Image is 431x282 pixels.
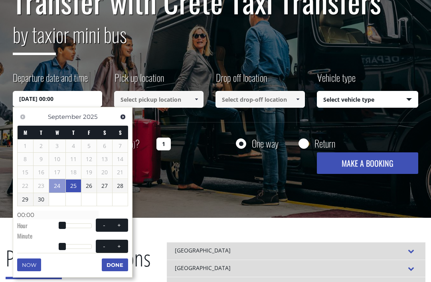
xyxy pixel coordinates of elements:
[48,113,81,120] span: September
[66,153,81,166] span: 11
[20,114,26,120] span: Previous
[40,128,42,136] span: Tuesday
[6,243,62,279] span: Popular
[317,91,418,108] span: Select vehicle type
[88,128,90,136] span: Friday
[114,91,204,108] input: Select pickup location
[66,179,81,192] a: 25
[113,153,128,166] span: 14
[49,166,65,179] span: 17
[13,19,56,55] span: by taxi
[66,140,81,152] span: 4
[81,140,97,152] span: 5
[102,258,128,271] button: Done
[49,179,65,193] a: 24
[18,166,33,179] span: 15
[34,179,49,192] span: 23
[55,128,59,136] span: Wednesday
[119,128,122,136] span: Sunday
[34,193,49,206] a: 30
[18,193,33,206] a: 29
[17,258,41,271] button: Now
[114,71,164,91] label: Pick up location
[314,138,335,148] label: Return
[252,138,279,148] label: One way
[81,166,97,179] span: 19
[167,242,425,260] div: [GEOGRAPHIC_DATA]
[103,128,106,136] span: Saturday
[18,179,33,192] span: 22
[97,153,112,166] span: 13
[18,153,33,166] span: 8
[18,140,33,152] span: 1
[72,128,75,136] span: Thursday
[17,232,61,242] dt: Minute
[83,113,97,120] span: 2025
[112,221,127,229] button: +
[17,111,28,122] a: Previous
[113,166,128,179] span: 21
[291,91,304,108] a: Show All Items
[13,18,418,61] h2: or mini bus
[97,179,112,192] a: 27
[215,91,305,108] input: Select drop-off location
[97,140,112,152] span: 6
[24,128,27,136] span: Monday
[190,91,203,108] a: Show All Items
[97,221,111,229] button: -
[117,111,128,122] a: Next
[81,153,97,166] span: 12
[317,71,356,91] label: Vehicle type
[97,243,111,250] button: -
[66,166,81,179] span: 18
[317,152,418,174] button: MAKE A BOOKING
[97,166,112,179] span: 20
[215,71,267,91] label: Drop off location
[113,179,128,192] a: 28
[167,260,425,277] div: [GEOGRAPHIC_DATA]
[17,221,61,232] dt: Hour
[112,243,127,250] button: +
[120,114,126,120] span: Next
[49,140,65,152] span: 3
[81,179,97,192] a: 26
[34,140,49,152] span: 2
[49,153,65,166] span: 10
[113,140,128,152] span: 7
[13,71,88,91] label: Departure date and time
[34,153,49,166] span: 9
[34,166,49,179] span: 16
